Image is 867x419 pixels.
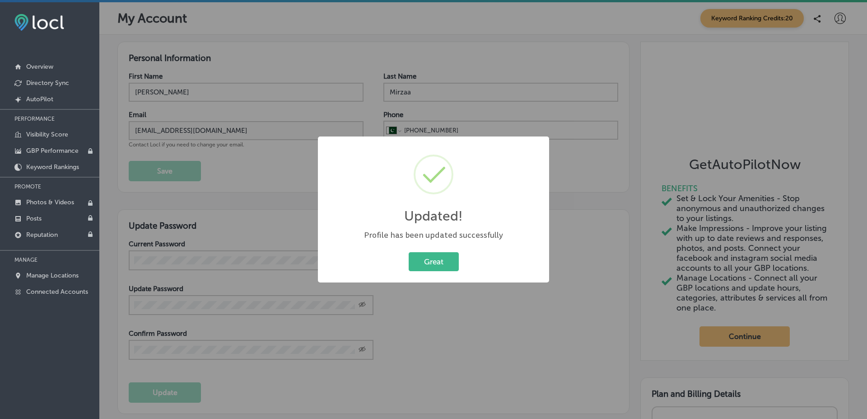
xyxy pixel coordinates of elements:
img: fda3e92497d09a02dc62c9cd864e3231.png [14,14,64,31]
p: AutoPilot [26,95,53,103]
p: Directory Sync [26,79,69,87]
p: Visibility Score [26,131,68,138]
p: GBP Performance [26,147,79,155]
p: Reputation [26,231,58,239]
button: Great [409,252,459,271]
div: Profile has been updated successfully [327,230,540,241]
p: Photos & Videos [26,198,74,206]
p: Manage Locations [26,272,79,279]
p: Keyword Rankings [26,163,79,171]
h2: Updated! [404,208,463,224]
p: Connected Accounts [26,288,88,296]
p: Overview [26,63,53,71]
p: Posts [26,215,42,222]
